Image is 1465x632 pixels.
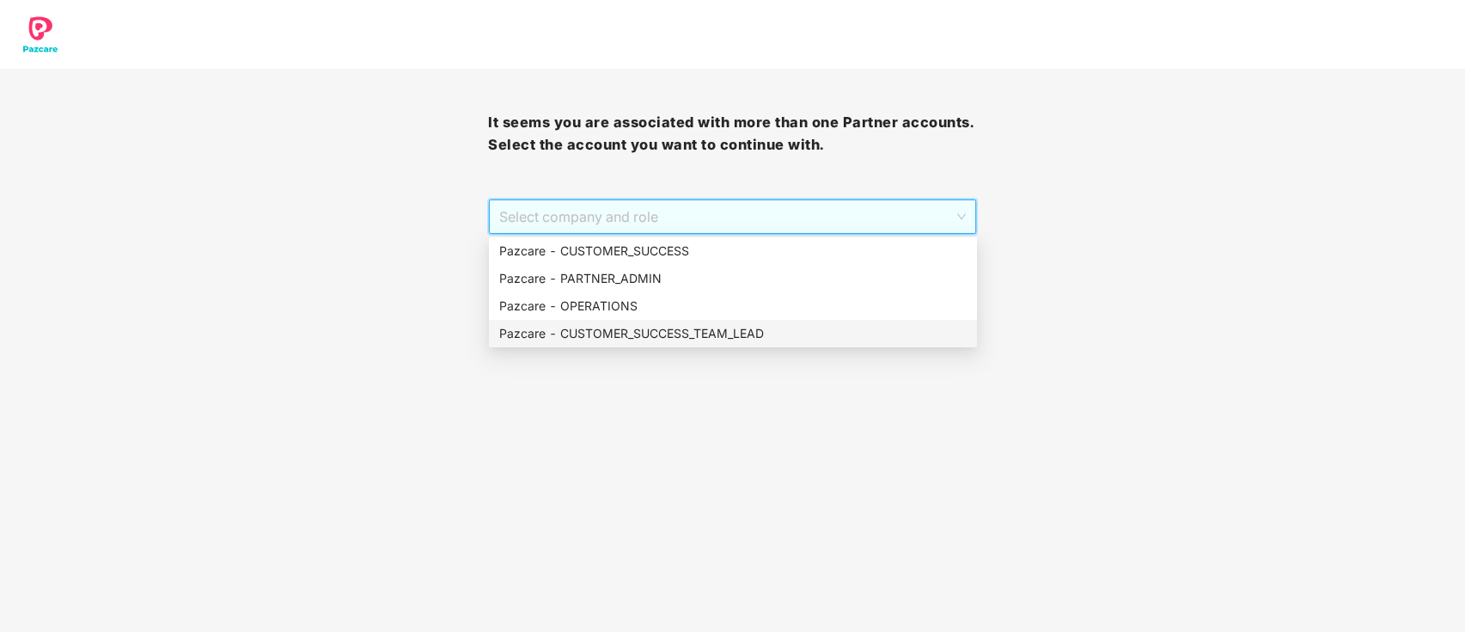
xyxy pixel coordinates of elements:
[489,292,977,320] div: Pazcare - OPERATIONS
[499,200,965,233] span: Select company and role
[489,237,977,265] div: Pazcare - CUSTOMER_SUCCESS
[488,112,976,156] h3: It seems you are associated with more than one Partner accounts. Select the account you want to c...
[489,320,977,347] div: Pazcare - CUSTOMER_SUCCESS_TEAM_LEAD
[499,324,967,343] div: Pazcare - CUSTOMER_SUCCESS_TEAM_LEAD
[499,242,967,261] div: Pazcare - CUSTOMER_SUCCESS
[489,265,977,292] div: Pazcare - PARTNER_ADMIN
[499,297,967,316] div: Pazcare - OPERATIONS
[499,269,967,288] div: Pazcare - PARTNER_ADMIN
